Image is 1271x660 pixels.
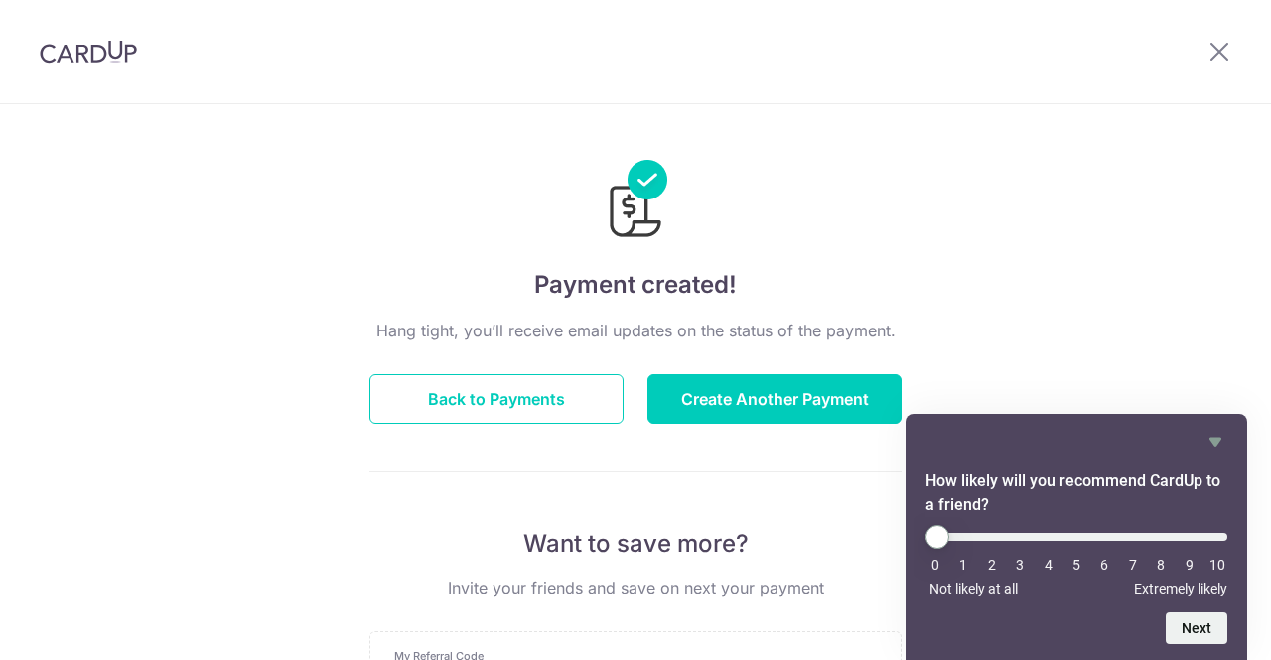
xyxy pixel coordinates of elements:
button: Back to Payments [369,374,624,424]
h2: How likely will you recommend CardUp to a friend? Select an option from 0 to 10, with 0 being Not... [925,469,1227,517]
button: Create Another Payment [647,374,902,424]
li: 2 [982,557,1002,573]
li: 10 [1207,557,1227,573]
h4: Payment created! [369,267,902,303]
div: How likely will you recommend CardUp to a friend? Select an option from 0 to 10, with 0 being Not... [925,430,1227,644]
img: CardUp [40,40,137,64]
p: Hang tight, you’ll receive email updates on the status of the payment. [369,319,902,342]
button: Hide survey [1203,430,1227,454]
li: 7 [1123,557,1143,573]
li: 8 [1151,557,1171,573]
p: Want to save more? [369,528,902,560]
li: 4 [1039,557,1059,573]
img: Payments [604,160,667,243]
li: 3 [1010,557,1030,573]
li: 1 [953,557,973,573]
button: Next question [1166,612,1227,644]
div: How likely will you recommend CardUp to a friend? Select an option from 0 to 10, with 0 being Not... [925,525,1227,596]
li: 9 [1180,557,1200,573]
span: Not likely at all [929,581,1018,596]
span: Extremely likely [1134,581,1227,596]
li: 5 [1066,557,1086,573]
p: Invite your friends and save on next your payment [369,576,902,599]
li: 6 [1094,557,1114,573]
li: 0 [925,557,945,573]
